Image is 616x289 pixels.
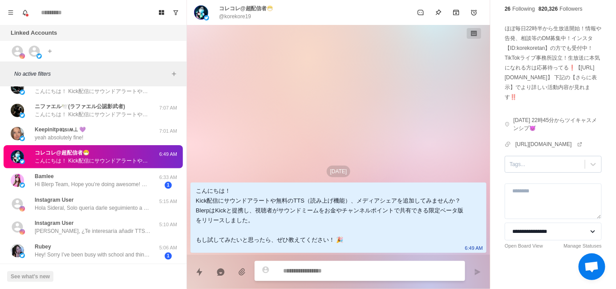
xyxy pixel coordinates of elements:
[11,127,24,140] img: picture
[11,104,24,117] img: picture
[157,127,179,135] p: 7:01 AM
[512,5,535,13] p: Following
[35,110,150,118] p: こんにちは！ Kick配信にサウンドアラートや無料のTTS（読み上げ機能）、メディアシェアを追加してみませんか？ BlerpはKickと提携し、視聴者がサウンドミームをお金やチャンネルポイントで...
[196,186,467,245] div: こんにちは！ Kick配信にサウンドアラートや無料のTTS（読み上げ機能）、メディアシェアを追加してみませんか？ BlerpはKickと提携し、視聴者がサウンドミームをお金やチャンネルポイントで...
[35,126,86,134] p: Keepinitpǝʇsıʍ⊥ 💜
[35,149,89,157] p: コレコレ@超配信者😷
[35,204,150,212] p: Hola Sideral, Solo quería darle seguimiento a mi mensaje anterior 👋. Estamos invitando a un grupo...
[327,166,351,177] p: [DATE]
[515,140,583,148] a: [URL][DOMAIN_NAME]
[35,102,125,110] p: ニファエル🕊️(ラファエル公認影武者)
[11,81,24,94] img: picture
[20,53,25,59] img: picture
[157,244,179,252] p: 5:06 AM
[157,221,179,228] p: 5:10 AM
[412,4,430,21] button: Mark as unread
[20,136,25,141] img: picture
[563,242,602,250] a: Manage Statuses
[505,5,511,13] p: 26
[219,4,274,12] p: コレコレ@超配信者😷
[35,251,150,259] p: Hey! Sorry I’ve been busy with school and things so I don’t know if I will have time for a call. ...
[35,180,150,188] p: Hi Blerp Team, Hope you’re doing awesome! My name’s [PERSON_NAME], and I’m a DJ who’s deeply conn...
[11,174,24,187] img: picture
[11,28,57,37] p: Linked Accounts
[165,252,172,260] span: 1
[20,90,25,95] img: picture
[157,151,179,158] p: 6:49 AM
[190,263,208,281] button: Quick replies
[11,244,24,257] img: picture
[20,183,25,188] img: picture
[7,271,53,282] button: See what's new
[36,53,42,59] img: picture
[505,24,602,102] p: ほぼ毎日22時半から生放送開始！情報や告発、相談等のDM募集中！インスタ【ID:korekoretan】の方でも受付中！TikTokライブ事務所設立！生放送に本気になれる方は応募待ってる❗️【[...
[20,206,25,212] img: picture
[465,243,483,253] p: 6:49 AM
[35,196,73,204] p: Instagram User
[157,198,179,205] p: 5:15 AM
[539,5,558,13] p: 820,326
[579,253,605,280] a: Open chat
[505,242,543,250] a: Open Board View
[45,46,55,57] button: Add account
[35,87,150,95] p: こんにちは！ Kick配信にサウンドアラートや無料のTTS（読み上げ機能）、メディアシェアを追加してみませんか？ BlerpはKickと提携し、視聴者がサウンドミームをお金やチャンネルポイントで...
[11,150,24,163] img: picture
[20,253,25,258] img: picture
[219,12,251,20] p: @korekore19
[35,157,150,165] p: こんにちは！ Kick配信にサウンドアラートや無料のTTS（読み上げ機能）、メディアシェアを追加してみませんか？ BlerpはKickと提携し、視聴者がサウンドミームをお金やチャンネルポイントで...
[35,219,73,227] p: Instagram User
[447,4,465,21] button: Archive
[169,5,183,20] button: Show unread conversations
[35,243,51,251] p: Rubey
[35,172,54,180] p: Bamlee
[157,104,179,112] p: 7:07 AM
[35,134,83,142] p: yeah absolutely fine!
[169,69,179,79] button: Add filters
[469,263,486,281] button: Send message
[35,227,150,235] p: [PERSON_NAME], ¿Te interesaría añadir TTS con voces de personajes famosos o alertas de sonido a t...
[165,182,172,189] span: 1
[212,263,230,281] button: Reply with AI
[157,174,179,181] p: 6:33 AM
[465,4,483,21] button: Add reminder
[204,15,209,20] img: picture
[20,229,25,235] img: picture
[18,5,32,20] button: Notifications
[430,4,447,21] button: Pin
[514,116,602,132] p: [DATE] 22時45分からツイキャスメンシプ👿
[20,159,25,164] img: picture
[14,70,169,78] p: No active filters
[233,263,251,281] button: Add media
[154,5,169,20] button: Board View
[20,113,25,118] img: picture
[194,5,208,20] img: picture
[4,5,18,20] button: Menu
[560,5,583,13] p: Followers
